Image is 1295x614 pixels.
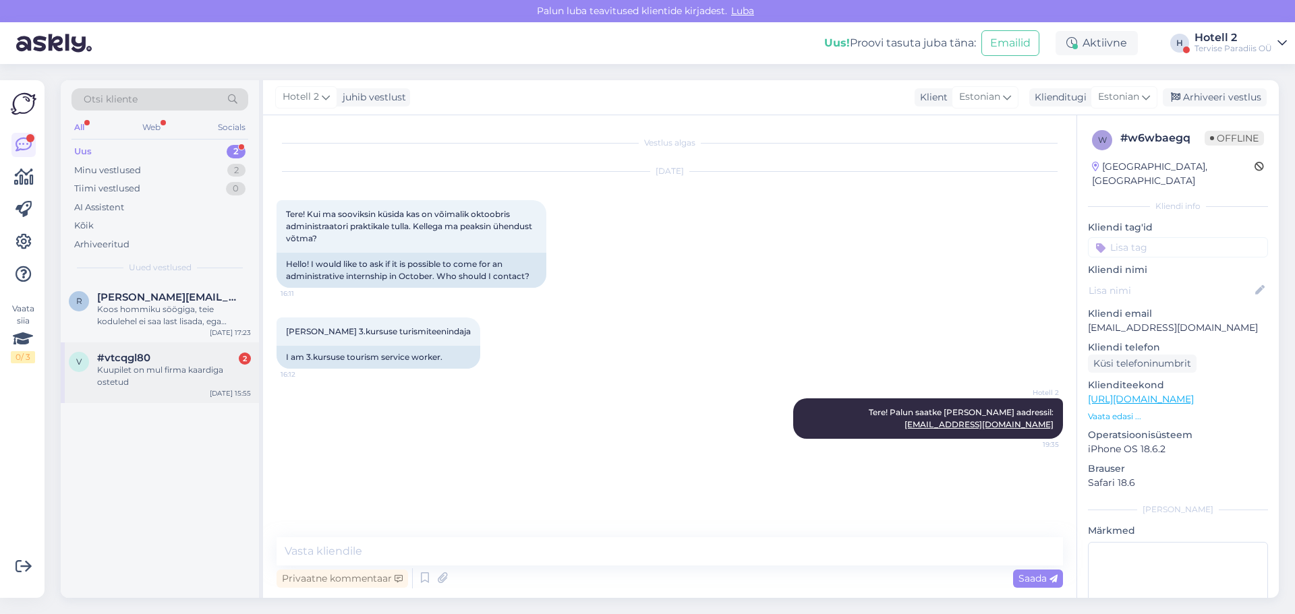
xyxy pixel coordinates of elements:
[1120,130,1205,146] div: # w6wbaegq
[74,164,141,177] div: Minu vestlused
[11,303,35,363] div: Vaata siia
[1092,160,1255,188] div: [GEOGRAPHIC_DATA], [GEOGRAPHIC_DATA]
[1018,572,1058,584] span: Saada
[824,36,850,49] b: Uus!
[1088,410,1268,423] p: Vaata edasi ...
[1088,340,1268,355] p: Kliendi telefon
[97,352,150,364] span: #vtcqgl80
[1029,90,1087,104] div: Klienditugi
[1205,131,1264,146] span: Offline
[1088,355,1197,373] div: Küsi telefoninumbrit
[1163,88,1267,106] div: Arhiveeri vestlus
[129,262,192,274] span: Uued vestlused
[1088,237,1268,257] input: Lisa tag
[74,201,124,214] div: AI Assistent
[1170,34,1189,53] div: H
[1195,43,1272,54] div: Tervise Paradiis OÜ
[1088,476,1268,490] p: Safari 18.6
[140,119,163,136] div: Web
[97,291,237,303] span: raul.ritval22@gmail.com
[1056,31,1138,55] div: Aktiivne
[1088,200,1268,212] div: Kliendi info
[11,91,36,117] img: Askly Logo
[277,346,480,369] div: I am 3.kursuse tourism service worker.
[210,328,251,338] div: [DATE] 17:23
[1088,378,1268,392] p: Klienditeekond
[227,145,246,158] div: 2
[286,326,471,336] span: [PERSON_NAME] 3.kursuse turismiteenindaja
[11,351,35,363] div: 0 / 3
[74,238,129,251] div: Arhiveeritud
[1088,263,1268,277] p: Kliendi nimi
[1088,220,1268,235] p: Kliendi tag'id
[1088,442,1268,456] p: iPhone OS 18.6.2
[1195,32,1272,43] div: Hotell 2
[981,30,1039,56] button: Emailid
[76,296,82,306] span: r
[1088,307,1268,321] p: Kliendi email
[97,364,251,388] div: Kuupilet on mul firma kaardiga ostetud
[904,419,1054,429] a: [EMAIL_ADDRESS][DOMAIN_NAME]
[915,90,948,104] div: Klient
[1008,388,1059,398] span: Hotell 2
[283,90,319,104] span: Hotell 2
[97,303,251,328] div: Koos hommiku söögiga, teie kodulehel ei saa last lisada, ega märkida et oleks 2 täiskasvanu juhul...
[1088,524,1268,538] p: Märkmed
[1195,32,1287,54] a: Hotell 2Tervise Paradiis OÜ
[1098,90,1139,104] span: Estonian
[71,119,87,136] div: All
[281,369,331,379] span: 16:12
[239,352,251,365] div: 2
[277,253,546,288] div: Hello! I would like to ask if it is possible to come for an administrative internship in October....
[227,164,246,177] div: 2
[277,137,1063,149] div: Vestlus algas
[1088,393,1194,405] a: [URL][DOMAIN_NAME]
[286,209,534,243] span: Tere! Kui ma sooviksin küsida kas on võimalik oktoobris administraatori praktikale tulla. Kellega...
[1088,503,1268,516] div: [PERSON_NAME]
[277,165,1063,177] div: [DATE]
[1088,428,1268,442] p: Operatsioonisüsteem
[1088,462,1268,476] p: Brauser
[226,182,246,195] div: 0
[1008,439,1059,450] span: 19:35
[210,388,251,398] div: [DATE] 15:55
[1088,321,1268,335] p: [EMAIL_ADDRESS][DOMAIN_NAME]
[959,90,1000,104] span: Estonian
[869,407,1054,429] span: Tere! Palun saatke [PERSON_NAME] aadressil:
[277,570,408,588] div: Privaatne kommentaar
[281,288,331,299] span: 16:11
[74,219,94,233] div: Kõik
[215,119,248,136] div: Socials
[84,92,138,106] span: Otsi kliente
[727,5,758,17] span: Luba
[824,35,976,51] div: Proovi tasuta juba täna:
[1089,283,1253,298] input: Lisa nimi
[74,182,140,195] div: Tiimi vestlused
[1098,135,1107,145] span: w
[74,145,92,158] div: Uus
[76,357,82,367] span: v
[337,90,406,104] div: juhib vestlust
